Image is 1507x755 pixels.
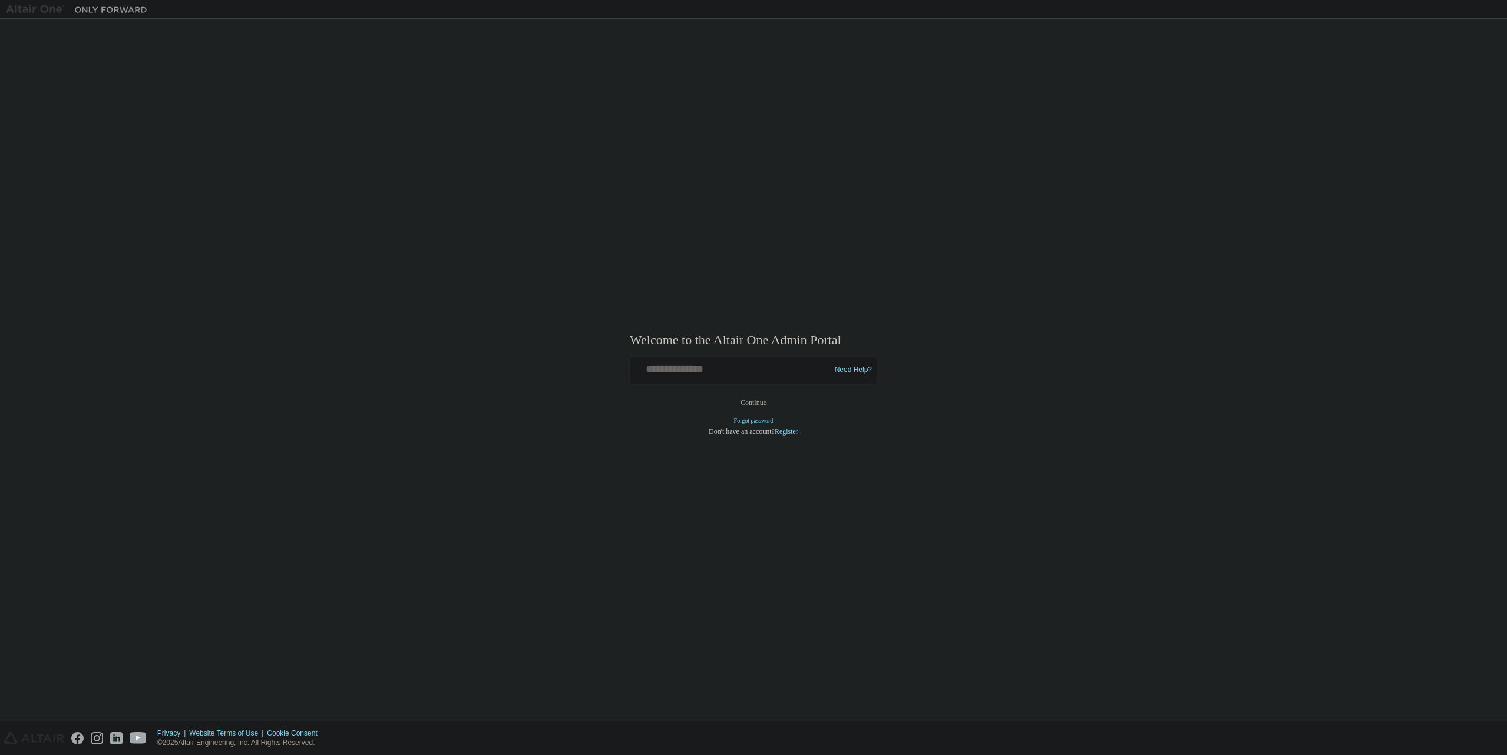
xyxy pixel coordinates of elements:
[130,732,147,744] img: youtube.svg
[835,370,872,371] a: Need Help?
[734,417,774,424] a: Forgot password
[6,4,153,15] img: Altair One
[775,427,798,436] a: Register
[91,732,103,744] img: instagram.svg
[630,332,877,349] h2: Welcome to the Altair One Admin Portal
[4,732,64,744] img: altair_logo.svg
[71,732,84,744] img: facebook.svg
[157,728,189,738] div: Privacy
[157,738,325,748] p: © 2025 Altair Engineering, Inc. All Rights Reserved.
[110,732,123,744] img: linkedin.svg
[189,728,267,738] div: Website Terms of Use
[267,728,324,738] div: Cookie Consent
[709,427,775,436] span: Don't have an account?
